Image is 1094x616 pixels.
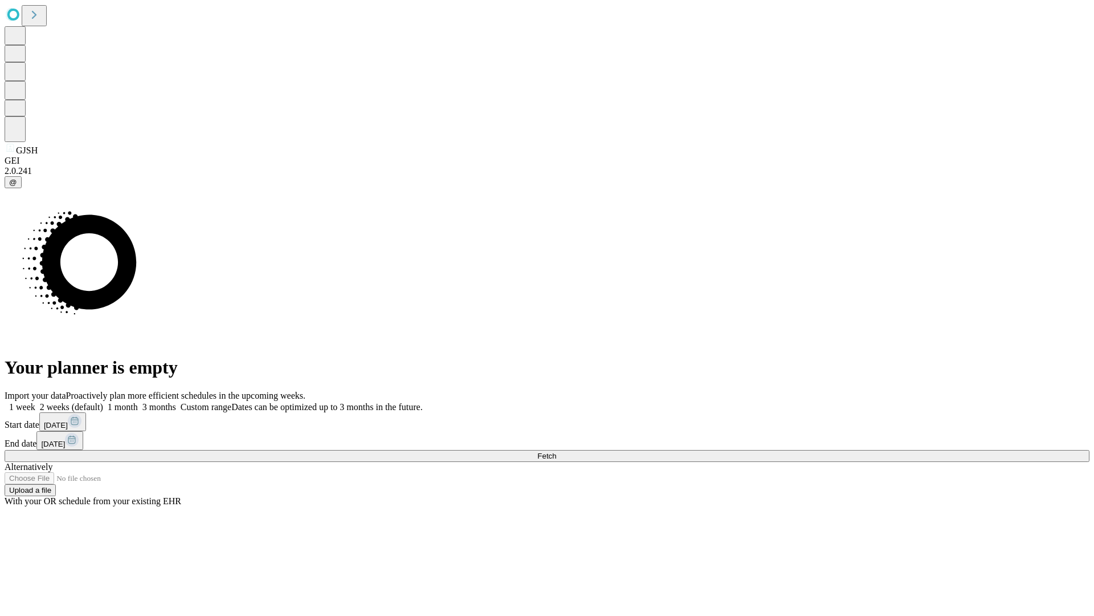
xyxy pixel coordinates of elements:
span: 1 week [9,402,35,412]
div: GEI [5,156,1089,166]
button: @ [5,176,22,188]
button: Fetch [5,450,1089,462]
span: Proactively plan more efficient schedules in the upcoming weeks. [66,391,305,400]
span: 1 month [108,402,138,412]
span: @ [9,178,17,187]
span: 3 months [142,402,176,412]
button: [DATE] [36,431,83,450]
span: [DATE] [41,440,65,448]
div: End date [5,431,1089,450]
span: GJSH [16,145,38,155]
h1: Your planner is empty [5,357,1089,378]
span: Dates can be optimized up to 3 months in the future. [231,402,422,412]
button: Upload a file [5,484,56,496]
div: 2.0.241 [5,166,1089,176]
span: Fetch [537,452,556,460]
span: Alternatively [5,462,52,472]
span: 2 weeks (default) [40,402,103,412]
button: [DATE] [39,412,86,431]
span: Custom range [181,402,231,412]
div: Start date [5,412,1089,431]
span: With your OR schedule from your existing EHR [5,496,181,506]
span: [DATE] [44,421,68,429]
span: Import your data [5,391,66,400]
